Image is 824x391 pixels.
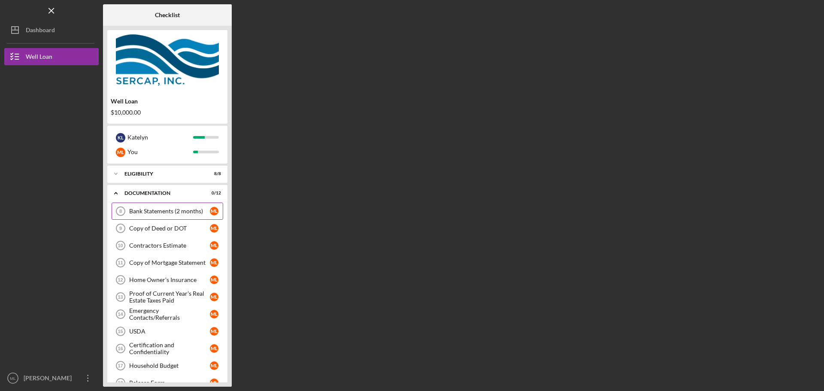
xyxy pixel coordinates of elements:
[111,98,224,105] div: Well Loan
[119,226,122,231] tspan: 9
[112,357,223,374] a: 17Household BudgetML
[119,209,122,214] tspan: 8
[210,241,218,250] div: M L
[118,363,123,368] tspan: 17
[118,294,123,300] tspan: 13
[112,271,223,288] a: 12Home Owner's InsuranceML
[129,290,210,304] div: Proof of Current Year's Real Estate Taxes Paid
[210,327,218,336] div: M L
[129,259,210,266] div: Copy of Mortgage Statement
[112,254,223,271] a: 11Copy of Mortgage StatementML
[112,220,223,237] a: 9Copy of Deed or DOTML
[124,191,200,196] div: Documentation
[118,329,123,334] tspan: 15
[129,342,210,355] div: Certification and Confidentiality
[112,288,223,306] a: 13Proof of Current Year's Real Estate Taxes PaidML
[210,310,218,318] div: M L
[112,306,223,323] a: 14Emergency Contacts/ReferralsML
[26,48,52,67] div: Well Loan
[118,260,123,265] tspan: 11
[118,277,123,282] tspan: 12
[21,370,77,389] div: [PERSON_NAME]
[10,376,16,381] text: ML
[116,133,125,142] div: K L
[116,148,125,157] div: M L
[118,346,123,351] tspan: 16
[210,276,218,284] div: M L
[129,379,210,386] div: Release Form
[129,328,210,335] div: USDA
[129,276,210,283] div: Home Owner's Insurance
[26,21,55,41] div: Dashboard
[210,344,218,353] div: M L
[4,370,99,387] button: ML[PERSON_NAME]
[118,380,123,385] tspan: 18
[112,323,223,340] a: 15USDAML
[129,242,210,249] div: Contractors Estimate
[129,208,210,215] div: Bank Statements (2 months)
[210,379,218,387] div: M L
[111,109,224,116] div: $10,000.00
[4,21,99,39] button: Dashboard
[118,312,123,317] tspan: 14
[112,237,223,254] a: 10Contractors EstimateML
[127,130,193,145] div: Katelyn
[210,258,218,267] div: M L
[107,34,227,86] img: Product logo
[206,171,221,176] div: 8 / 8
[155,12,180,18] b: Checklist
[129,362,210,369] div: Household Budget
[127,145,193,159] div: You
[112,340,223,357] a: 16Certification and ConfidentialityML
[124,171,200,176] div: Eligibility
[210,293,218,301] div: M L
[210,361,218,370] div: M L
[129,307,210,321] div: Emergency Contacts/Referrals
[210,224,218,233] div: M L
[118,243,123,248] tspan: 10
[206,191,221,196] div: 0 / 12
[112,203,223,220] a: 8Bank Statements (2 months)ML
[4,48,99,65] button: Well Loan
[129,225,210,232] div: Copy of Deed or DOT
[210,207,218,215] div: M L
